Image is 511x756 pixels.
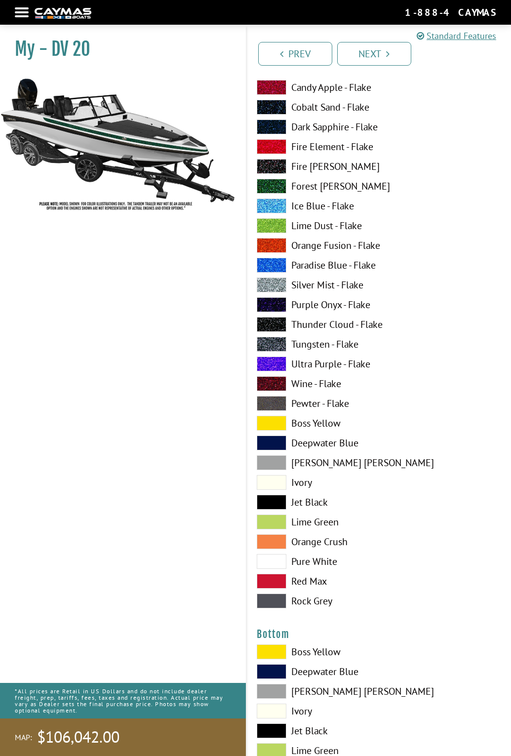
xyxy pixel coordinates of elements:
[257,534,369,549] label: Orange Crush
[257,317,369,332] label: Thunder Cloud - Flake
[257,574,369,589] label: Red Max
[257,119,369,134] label: Dark Sapphire - Flake
[257,495,369,510] label: Jet Black
[417,29,496,42] a: Standard Features
[257,80,369,95] label: Candy Apple - Flake
[257,297,369,312] label: Purple Onyx - Flake
[405,6,496,19] div: 1-888-4CAYMAS
[257,278,369,292] label: Silver Mist - Flake
[257,357,369,371] label: Ultra Purple - Flake
[257,238,369,253] label: Orange Fusion - Flake
[257,396,369,411] label: Pewter - Flake
[257,628,502,640] h4: Bottom
[15,38,221,60] h1: My - DV 20
[337,42,411,66] a: Next
[257,684,369,699] label: [PERSON_NAME] [PERSON_NAME]
[257,159,369,174] label: Fire [PERSON_NAME]
[15,732,32,743] span: MAP:
[257,199,369,213] label: Ice Blue - Flake
[257,554,369,569] label: Pure White
[257,179,369,194] label: Forest [PERSON_NAME]
[258,42,332,66] a: Prev
[35,8,91,18] img: white-logo-c9c8dbefe5ff5ceceb0f0178aa75bf4bb51f6bca0971e226c86eb53dfe498488.png
[257,455,369,470] label: [PERSON_NAME] [PERSON_NAME]
[257,376,369,391] label: Wine - Flake
[257,436,369,450] label: Deepwater Blue
[257,218,369,233] label: Lime Dust - Flake
[257,723,369,738] label: Jet Black
[257,258,369,273] label: Paradise Blue - Flake
[257,704,369,718] label: Ivory
[257,139,369,154] label: Fire Element - Flake
[257,100,369,115] label: Cobalt Sand - Flake
[257,644,369,659] label: Boss Yellow
[257,664,369,679] label: Deepwater Blue
[257,416,369,431] label: Boss Yellow
[257,475,369,490] label: Ivory
[257,515,369,529] label: Lime Green
[15,683,231,719] p: *All prices are Retail in US Dollars and do not include dealer freight, prep, tariffs, fees, taxe...
[257,337,369,352] label: Tungsten - Flake
[257,594,369,608] label: Rock Grey
[37,727,119,748] span: $106,042.00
